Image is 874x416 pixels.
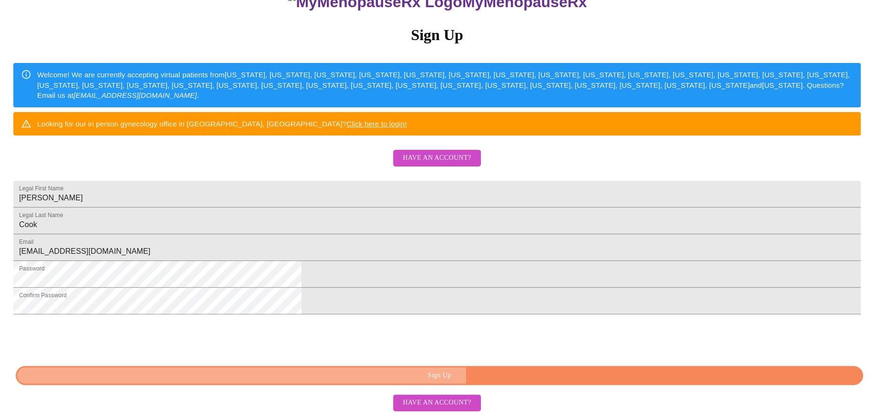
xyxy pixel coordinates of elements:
button: Have an account? [393,395,480,411]
div: Welcome! We are currently accepting virtual patients from [US_STATE], [US_STATE], [US_STATE], [US... [37,66,853,104]
a: Click here to login! [346,120,407,128]
iframe: reCAPTCHA [13,319,158,356]
button: Sign Up [16,366,863,385]
span: Have an account? [403,152,471,164]
em: [EMAIL_ADDRESS][DOMAIN_NAME] [73,91,197,99]
span: Sign Up [27,370,852,382]
span: Have an account? [403,397,471,409]
div: Looking for our in person gynecology office in [GEOGRAPHIC_DATA], [GEOGRAPHIC_DATA]? [37,115,407,133]
h3: Sign Up [13,26,861,44]
a: Have an account? [391,160,483,168]
button: Have an account? [393,150,480,166]
a: Have an account? [391,398,483,406]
